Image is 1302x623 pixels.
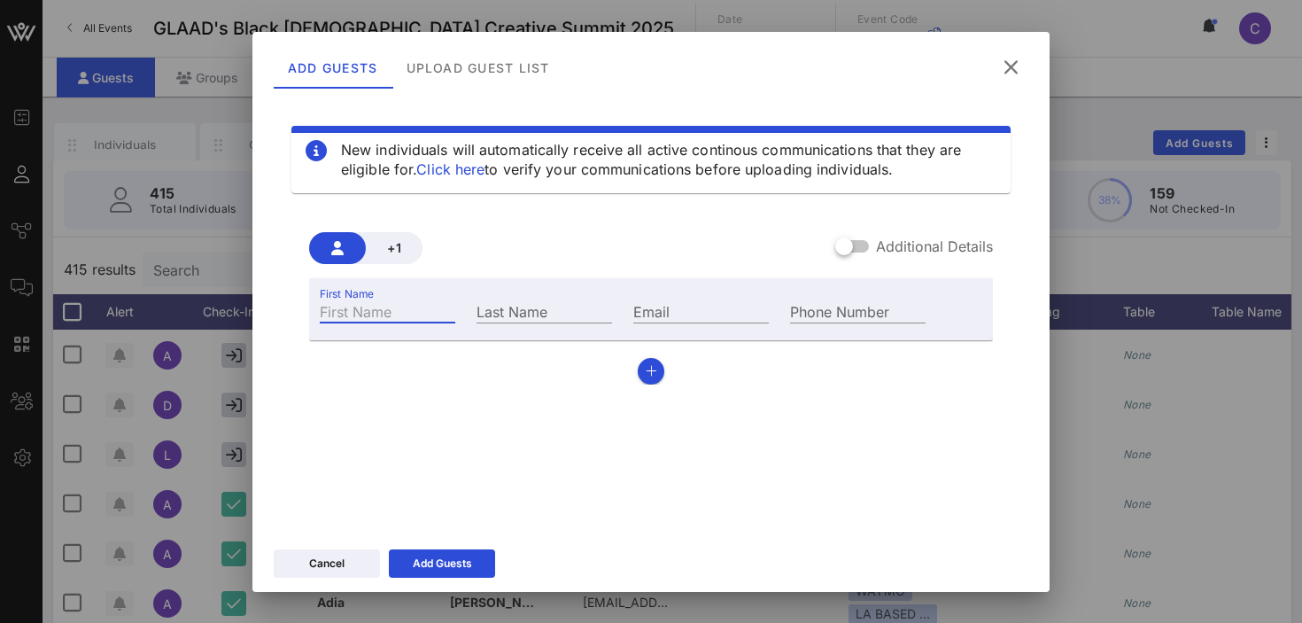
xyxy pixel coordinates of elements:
div: Upload Guest List [392,46,564,89]
label: First Name [320,287,374,300]
button: Cancel [274,549,380,578]
div: Add Guests [274,46,392,89]
div: Add Guests [413,555,472,572]
input: First Name [320,300,455,323]
div: New individuals will automatically receive all active continous communications that they are elig... [341,140,996,179]
button: +1 [366,232,422,264]
div: Cancel [309,555,345,572]
button: Add Guests [389,549,495,578]
span: +1 [380,240,408,255]
label: Additional Details [876,238,993,255]
a: Click here [416,160,484,178]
